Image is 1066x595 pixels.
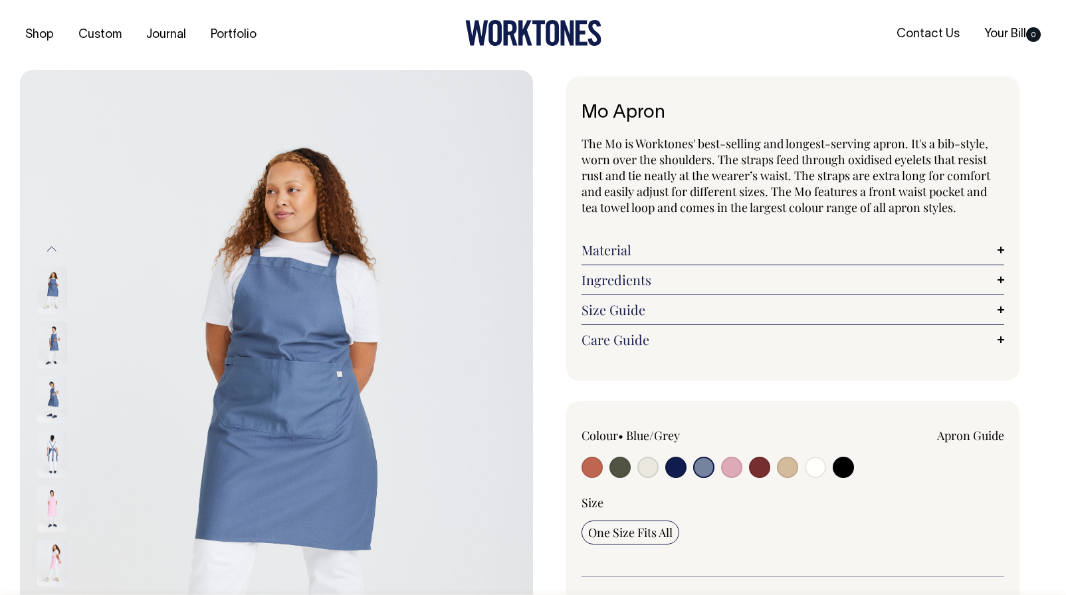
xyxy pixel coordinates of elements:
[937,427,1004,443] a: Apron Guide
[582,427,750,443] div: Colour
[37,268,67,314] img: blue/grey
[582,521,679,544] input: One Size Fits All
[20,24,59,46] a: Shop
[582,136,990,215] span: The Mo is Worktones' best-selling and longest-serving apron. It's a bib-style, worn over the shou...
[582,302,1004,318] a: Size Guide
[582,332,1004,348] a: Care Guide
[582,495,1004,511] div: Size
[37,431,67,478] img: blue/grey
[42,234,62,264] button: Previous
[582,272,1004,288] a: Ingredients
[37,322,67,369] img: blue/grey
[37,540,67,587] img: pink
[582,242,1004,258] a: Material
[141,24,191,46] a: Journal
[1026,27,1041,42] span: 0
[891,23,965,45] a: Contact Us
[618,427,623,443] span: •
[582,103,1004,124] h1: Mo Apron
[37,377,67,423] img: blue/grey
[73,24,127,46] a: Custom
[979,23,1046,45] a: Your Bill0
[626,427,680,443] label: Blue/Grey
[205,24,262,46] a: Portfolio
[588,525,673,540] span: One Size Fits All
[37,486,67,533] img: pink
